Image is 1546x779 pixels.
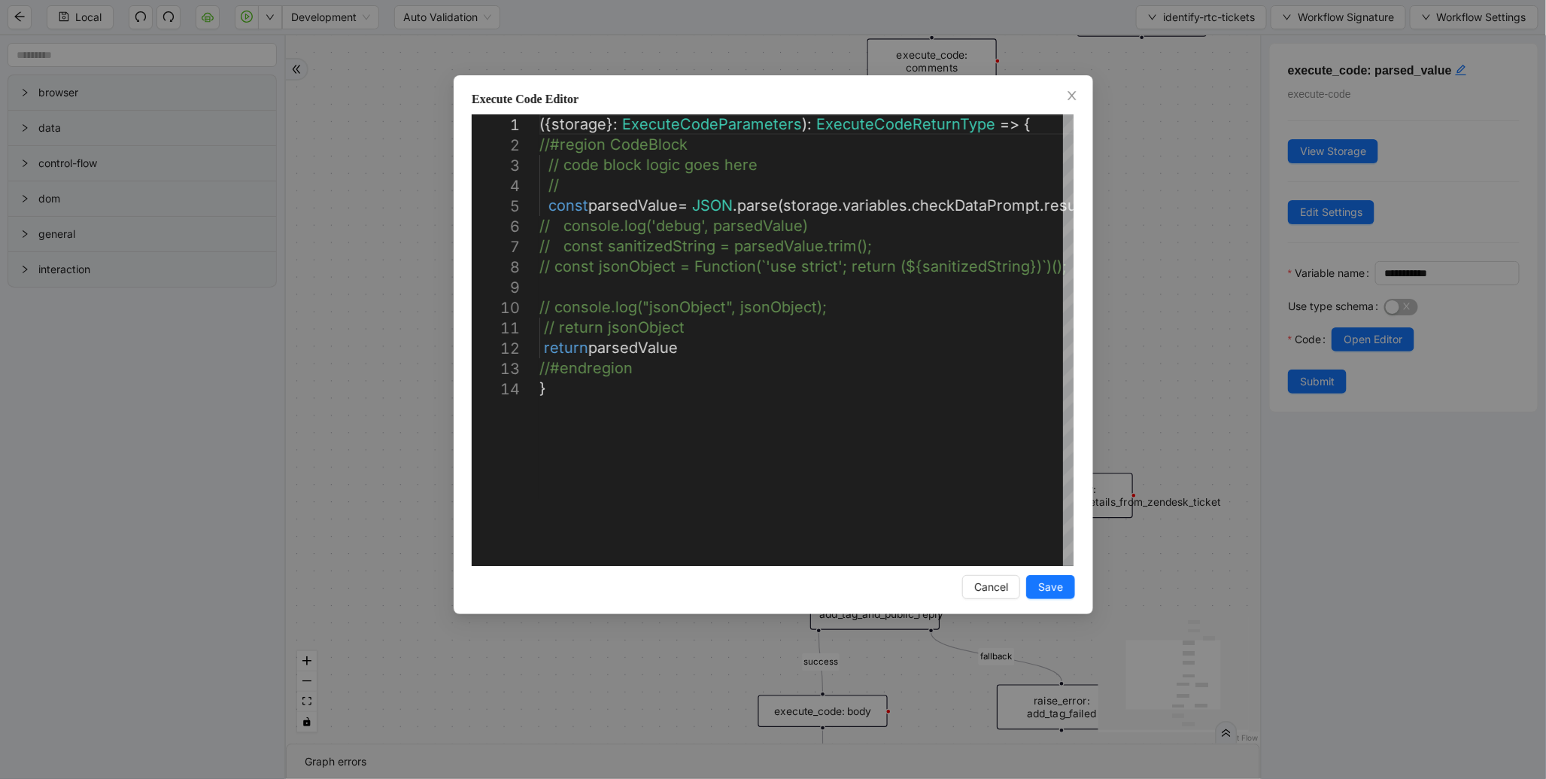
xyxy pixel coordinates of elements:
[472,115,520,135] div: 1
[1066,90,1078,102] span: close
[539,115,551,133] span: ({
[539,217,808,235] span: // console.log('debug', parsedValue)
[588,196,678,215] span: parsedValue
[539,359,633,377] span: //#endregion
[588,339,678,357] span: parsedValue
[548,196,588,215] span: const
[802,115,812,133] span: ):
[1040,196,1044,215] span: .
[539,135,688,154] span: //#region CodeBlock
[737,196,778,215] span: parse
[1064,88,1080,105] button: Close
[472,298,520,318] div: 10
[472,379,520,400] div: 14
[544,318,685,336] span: // return jsonObject
[1026,575,1075,599] button: Save
[472,156,520,176] div: 3
[783,196,838,215] span: storage
[539,379,546,397] span: }
[907,196,912,215] span: .
[692,196,733,215] span: JSON
[472,90,1075,108] div: Execute Code Editor
[472,359,520,379] div: 13
[539,257,881,275] span: // const jsonObject = Function(`'use strict'; retu
[548,176,559,194] span: //
[733,196,737,215] span: .
[472,257,520,278] div: 8
[539,237,872,255] span: // const sanitizedString = parsedValue.trim();
[1038,579,1063,595] span: Save
[472,176,520,196] div: 4
[472,217,520,237] div: 6
[778,196,783,215] span: (
[962,575,1020,599] button: Cancel
[472,237,520,257] div: 7
[472,135,520,156] div: 2
[551,115,606,133] span: storage
[843,196,907,215] span: variables
[472,196,520,217] div: 5
[622,115,802,133] span: ExecuteCodeParameters
[881,257,1067,275] span: rn (${sanitizedString})`)();
[678,196,688,215] span: =
[1024,115,1031,133] span: {
[472,278,520,298] div: 9
[816,115,995,133] span: ExecuteCodeReturnType
[912,196,1040,215] span: checkDataPrompt
[539,298,827,316] span: // console.log("jsonObject", jsonObject);
[838,196,843,215] span: .
[548,156,758,174] span: // code block logic goes here
[1044,196,1086,215] span: result
[1000,115,1019,133] span: =>
[544,339,588,357] span: return
[472,339,520,359] div: 12
[606,115,618,133] span: }:
[974,579,1008,595] span: Cancel
[472,318,520,339] div: 11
